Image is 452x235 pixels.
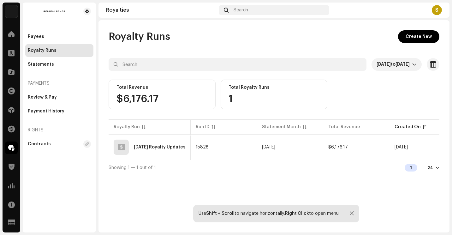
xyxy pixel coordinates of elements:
div: Total Revenue [116,85,208,90]
div: Payment History [28,109,64,114]
span: Search [234,8,248,13]
div: Use to navigate horizontally, to open menu. [199,211,340,216]
re-m-nav-item: Contracts [25,138,93,150]
div: Royalty Run [114,124,140,130]
div: 1 [405,164,417,172]
span: Aug 2025 [262,145,275,149]
span: Last 30 days [377,58,412,71]
img: 34f81ff7-2202-4073-8c5d-62963ce809f3 [5,5,18,18]
re-a-nav-header: Payments [25,76,93,91]
span: to [391,62,395,67]
span: Showing 1 — 1 out of 1 [109,166,156,170]
div: dropdown trigger [412,58,417,71]
re-m-nav-item: Statements [25,58,93,71]
span: [DATE] [395,62,410,67]
div: S [432,5,442,15]
div: Statements [28,62,54,67]
button: Create New [398,30,439,43]
div: Royalties [106,8,216,13]
span: 15828 [196,145,209,149]
div: August 2025 Royalty Updates [134,145,186,149]
div: 24 [427,165,433,170]
re-o-card-value: Total Royalty Runs [221,80,328,109]
span: [DATE] [377,62,391,67]
re-m-nav-item: Payment History [25,105,93,117]
span: $6,176.17 [328,145,348,149]
re-a-nav-header: Rights [25,123,93,138]
strong: Right Click [285,211,309,216]
div: Royalty Runs [28,48,56,53]
strong: Shift + Scroll [206,211,235,216]
div: Review & Pay [28,95,57,100]
re-m-nav-item: Review & Pay [25,91,93,104]
input: Search [109,58,366,71]
re-m-nav-item: Payees [25,30,93,43]
re-m-nav-item: Royalty Runs [25,44,93,57]
div: Payees [28,34,44,39]
span: Royalty Runs [109,30,170,43]
re-o-card-value: Total Revenue [109,80,216,109]
div: Total Royalty Runs [229,85,320,90]
div: Statement Month [262,124,301,130]
div: Run ID [196,124,210,130]
span: Create New [406,30,432,43]
div: Created On [395,124,421,130]
img: dd1629f2-61db-4bea-83cc-ae53c4a0e3a5 [28,8,81,15]
div: Contracts [28,142,51,147]
span: Oct 6, 2025 [395,145,408,149]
